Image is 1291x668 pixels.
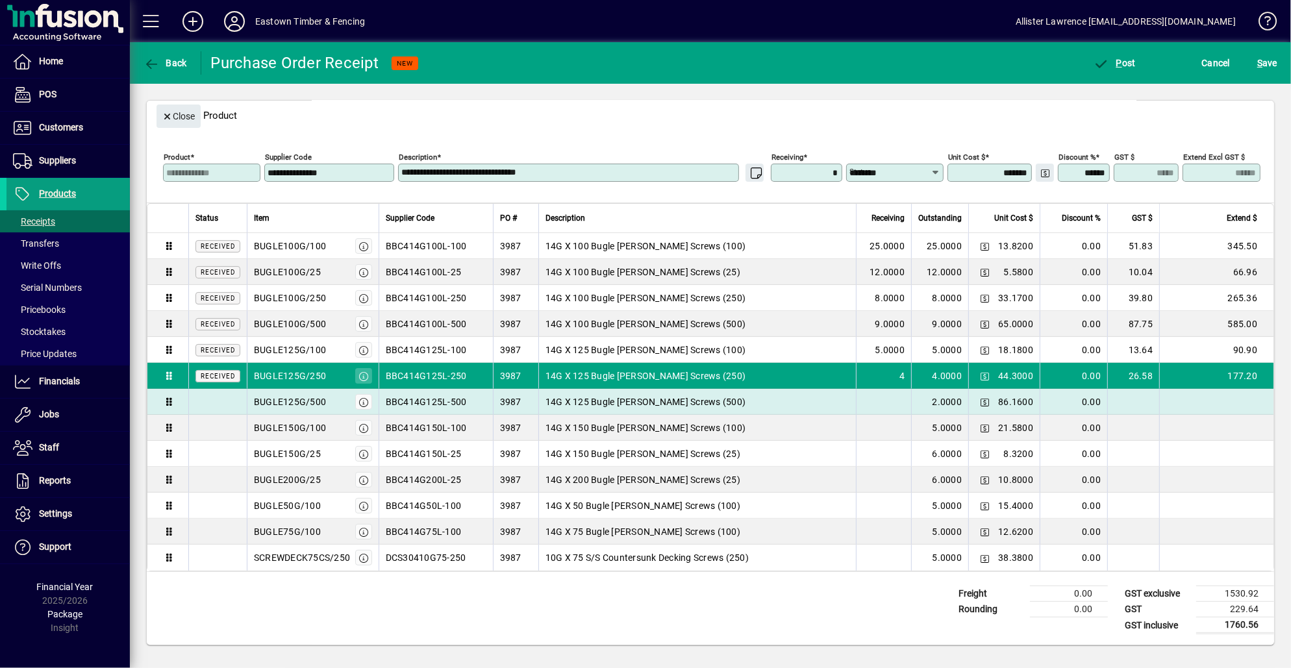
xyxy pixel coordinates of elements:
[39,376,80,386] span: Financials
[6,365,130,398] a: Financials
[1196,617,1274,634] td: 1760.56
[1107,337,1159,363] td: 13.64
[998,369,1033,382] span: 44.3000
[975,289,994,307] button: Change Price Levels
[1036,164,1054,182] button: Change Price Levels
[6,232,130,254] a: Transfers
[13,327,66,337] span: Stocktakes
[201,373,235,380] span: Received
[1004,447,1034,460] span: 8.3200
[538,545,857,571] td: 10G X 75 S/S Countersunk Decking Screws (250)
[254,499,321,512] div: BUGLE50G/100
[1107,285,1159,311] td: 39.80
[500,211,517,225] span: PO #
[975,263,994,281] button: Change Price Levels
[911,233,968,259] td: 25.0000
[1094,58,1136,68] span: ost
[538,519,857,545] td: 14G X 75 Bugle [PERSON_NAME] Screws (100)
[1159,233,1273,259] td: 345.50
[6,254,130,277] a: Write Offs
[254,343,326,356] div: BUGLE125G/100
[911,467,968,493] td: 6.0000
[1116,58,1122,68] span: P
[13,216,55,227] span: Receipts
[998,291,1033,304] span: 33.1700
[153,110,204,121] app-page-header-button: Close
[1159,285,1273,311] td: 265.36
[39,155,76,166] span: Suppliers
[13,260,61,271] span: Write Offs
[911,441,968,467] td: 6.0000
[195,211,218,225] span: Status
[254,551,350,564] div: SCREWDECK75CS/250
[538,493,857,519] td: 14G X 50 Bugle [PERSON_NAME] Screws (100)
[39,442,59,452] span: Staff
[254,421,326,434] div: BUGLE150G/100
[493,337,538,363] td: 3987
[39,409,59,419] span: Jobs
[870,240,905,253] span: 25.0000
[994,211,1033,225] span: Unit Cost $
[214,10,255,33] button: Profile
[493,545,538,571] td: 3987
[975,549,994,567] button: Change Price Levels
[998,240,1033,253] span: 13.8200
[379,259,493,285] td: BBC414G100L-25
[1159,311,1273,337] td: 585.00
[6,79,130,111] a: POS
[6,432,130,464] a: Staff
[870,266,905,278] span: 12.0000
[1040,337,1107,363] td: 0.00
[875,343,905,356] span: 5.0000
[1030,586,1108,602] td: 0.00
[1114,153,1134,162] mat-label: GST $
[1040,389,1107,415] td: 0.00
[998,473,1033,486] span: 10.8000
[147,92,1274,131] div: Product
[493,311,538,337] td: 3987
[254,447,321,460] div: BUGLE150G/25
[6,145,130,177] a: Suppliers
[538,233,857,259] td: 14G X 100 Bugle [PERSON_NAME] Screws (100)
[157,105,201,128] button: Close
[201,269,235,276] span: Received
[164,153,190,162] mat-label: Product
[975,341,994,359] button: Change Price Levels
[1040,467,1107,493] td: 0.00
[6,299,130,321] a: Pricebooks
[538,363,857,389] td: 14G X 125 Bugle [PERSON_NAME] Screws (250)
[1040,519,1107,545] td: 0.00
[875,291,905,304] span: 8.0000
[493,363,538,389] td: 3987
[6,498,130,530] a: Settings
[975,523,994,541] button: Change Price Levels
[379,441,493,467] td: BBC414G150L-25
[998,317,1033,330] span: 65.0000
[545,211,585,225] span: Description
[379,363,493,389] td: BBC414G125L-250
[1107,259,1159,285] td: 10.04
[13,304,66,315] span: Pricebooks
[379,311,493,337] td: BBC414G100L-500
[1118,602,1196,617] td: GST
[493,285,538,311] td: 3987
[1030,602,1108,617] td: 0.00
[6,399,130,431] a: Jobs
[13,238,59,249] span: Transfers
[493,467,538,493] td: 3987
[911,363,968,389] td: 4.0000
[130,51,201,75] app-page-header-button: Back
[1040,233,1107,259] td: 0.00
[201,243,235,250] span: Received
[493,493,538,519] td: 3987
[13,282,82,293] span: Serial Numbers
[911,389,968,415] td: 2.0000
[975,419,994,437] button: Change Price Levels
[255,11,365,32] div: Eastown Timber & Fencing
[911,311,968,337] td: 9.0000
[1159,259,1273,285] td: 66.96
[493,233,538,259] td: 3987
[172,10,214,33] button: Add
[538,389,857,415] td: 14G X 125 Bugle [PERSON_NAME] Screws (500)
[493,415,538,441] td: 3987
